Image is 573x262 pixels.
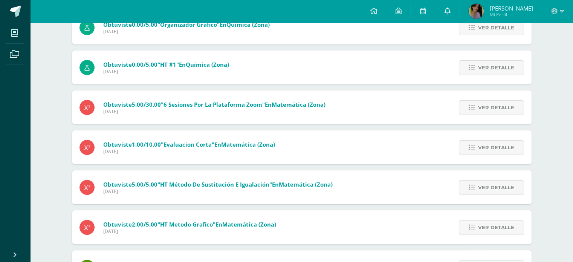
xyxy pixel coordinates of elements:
span: Ver detalle [478,221,514,234]
span: "Organizador Grafico" [157,21,220,28]
span: "HT Método de Sustitución e Igualación" [157,181,272,188]
span: [DATE] [103,68,229,75]
span: 2.00/5.00 [132,221,157,228]
span: Matemática (Zona) [221,141,275,148]
span: [PERSON_NAME] [489,5,533,12]
span: [DATE] [103,188,333,195]
span: Obtuviste en [103,141,275,148]
span: Química (Zona) [226,21,270,28]
span: 5.00/30.00 [132,101,161,108]
span: Ver detalle [478,61,514,75]
span: "HT Metodo Grafico" [157,221,215,228]
span: 0.00/5.00 [132,61,157,68]
img: 50da6d985e744248dbdac9f948bd59ff.png [469,4,484,19]
span: 1.00/10.00 [132,141,161,148]
span: Obtuviste en [103,61,229,68]
span: "Evaluacion Corta" [161,141,214,148]
span: Ver detalle [478,21,514,35]
span: Obtuviste en [103,101,325,108]
span: [DATE] [103,108,325,115]
span: 5.00/5.00 [132,181,157,188]
span: Obtuviste en [103,181,333,188]
span: Matemática (Zona) [272,101,325,108]
span: [DATE] [103,148,275,155]
span: Ver detalle [478,101,514,115]
span: "HT #1" [157,61,179,68]
span: [DATE] [103,228,276,234]
span: Obtuviste en [103,21,270,28]
span: Mi Perfil [489,11,533,18]
span: [DATE] [103,28,270,35]
span: Ver detalle [478,181,514,195]
span: Química (Zona) [186,61,229,68]
span: 0.00/5.00 [132,21,157,28]
span: Ver detalle [478,141,514,155]
span: Matemática (Zona) [279,181,333,188]
span: Obtuviste en [103,221,276,228]
span: "6 Sesiones por la Plataforma Zoom" [161,101,265,108]
span: Matemática (Zona) [222,221,276,228]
